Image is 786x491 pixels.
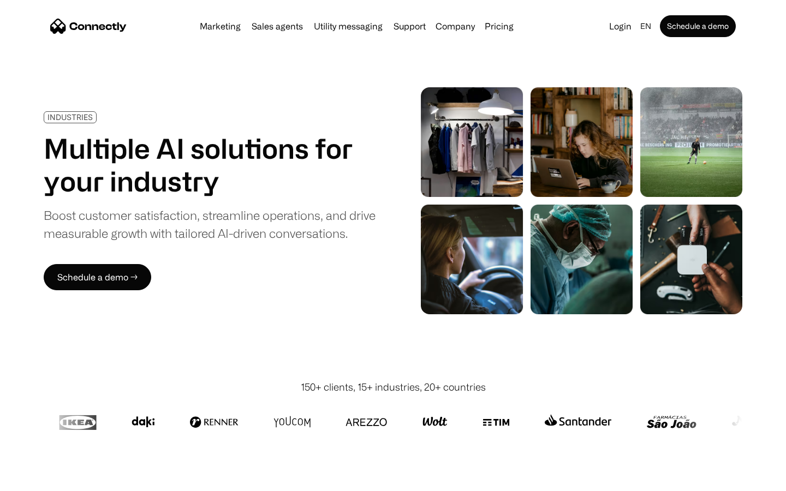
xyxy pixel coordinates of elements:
a: Utility messaging [309,22,387,31]
aside: Language selected: English [11,471,65,487]
ul: Language list [22,472,65,487]
div: INDUSTRIES [47,113,93,121]
a: Schedule a demo [660,15,736,37]
a: Pricing [480,22,518,31]
a: home [50,18,127,34]
div: Company [432,19,478,34]
div: Company [436,19,475,34]
h1: Multiple AI solutions for your industry [44,132,376,197]
a: Support [389,22,430,31]
div: en [640,19,651,34]
a: Marketing [195,22,245,31]
a: Sales agents [247,22,307,31]
div: en [636,19,658,34]
a: Schedule a demo → [44,264,151,290]
a: Login [605,19,636,34]
div: 150+ clients, 15+ industries, 20+ countries [301,380,486,394]
div: Boost customer satisfaction, streamline operations, and drive measurable growth with tailored AI-... [44,206,376,242]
